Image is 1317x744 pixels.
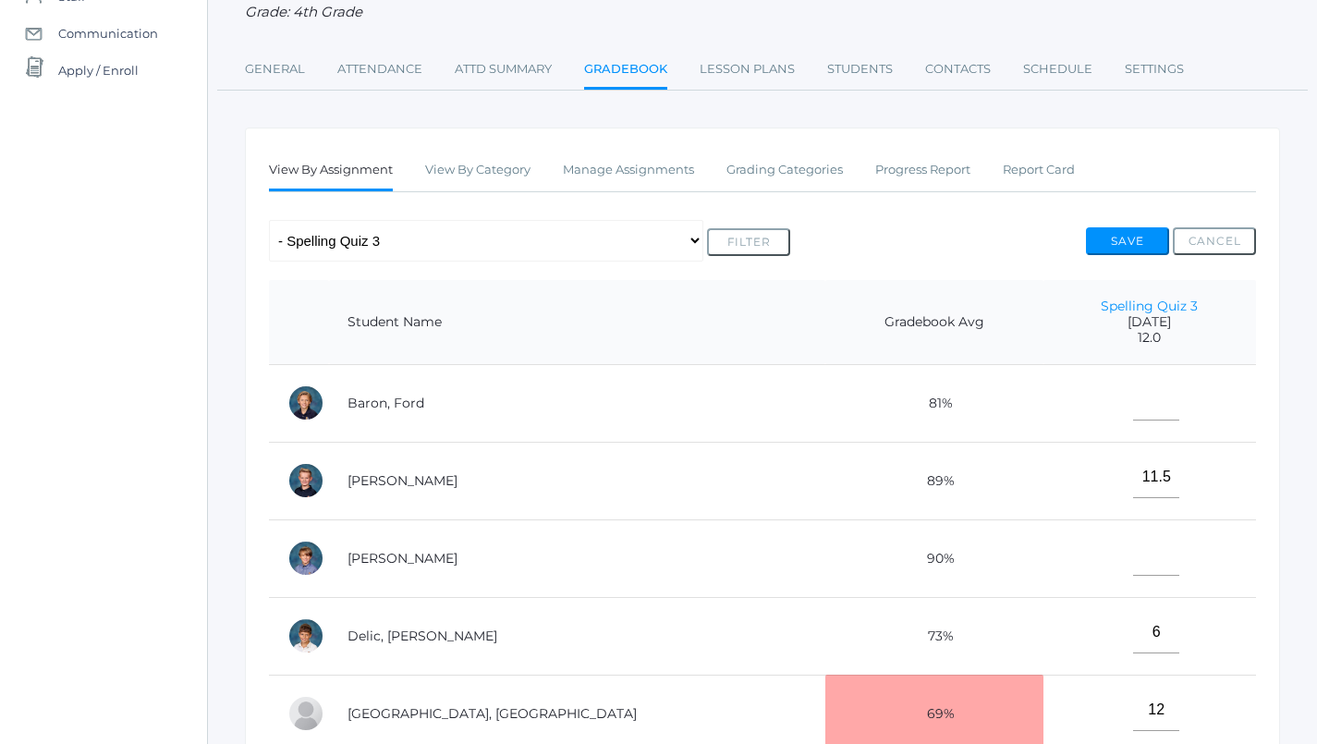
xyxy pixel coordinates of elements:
div: Ford Baron [287,384,324,421]
a: Lesson Plans [700,51,795,88]
a: Spelling Quiz 3 [1101,298,1198,314]
a: [PERSON_NAME] [348,550,457,567]
a: View By Assignment [269,152,393,191]
a: Contacts [925,51,991,88]
span: Apply / Enroll [58,52,139,89]
div: Grade: 4th Grade [245,2,1280,23]
span: Communication [58,15,158,52]
a: Grading Categories [726,152,843,189]
a: [PERSON_NAME] [348,472,457,489]
a: Progress Report [875,152,970,189]
a: Gradebook [584,51,667,91]
a: Attd Summary [455,51,552,88]
td: 73% [825,597,1043,675]
a: Students [827,51,893,88]
button: Cancel [1173,227,1256,255]
button: Filter [707,228,790,256]
th: Gradebook Avg [825,280,1043,365]
span: 12.0 [1062,330,1238,346]
td: 89% [825,442,1043,519]
a: Manage Assignments [563,152,694,189]
a: Schedule [1023,51,1092,88]
div: Brody Bigley [287,462,324,499]
a: [GEOGRAPHIC_DATA], [GEOGRAPHIC_DATA] [348,705,637,722]
a: Baron, Ford [348,395,424,411]
a: Delic, [PERSON_NAME] [348,628,497,644]
a: Settings [1125,51,1184,88]
span: [DATE] [1062,314,1238,330]
div: Jack Crosby [287,540,324,577]
button: Save [1086,227,1169,255]
a: Report Card [1003,152,1075,189]
td: 90% [825,519,1043,597]
a: Attendance [337,51,422,88]
a: View By Category [425,152,530,189]
div: Luka Delic [287,617,324,654]
th: Student Name [329,280,825,365]
td: 81% [825,364,1043,442]
a: General [245,51,305,88]
div: Easton Ferris [287,695,324,732]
